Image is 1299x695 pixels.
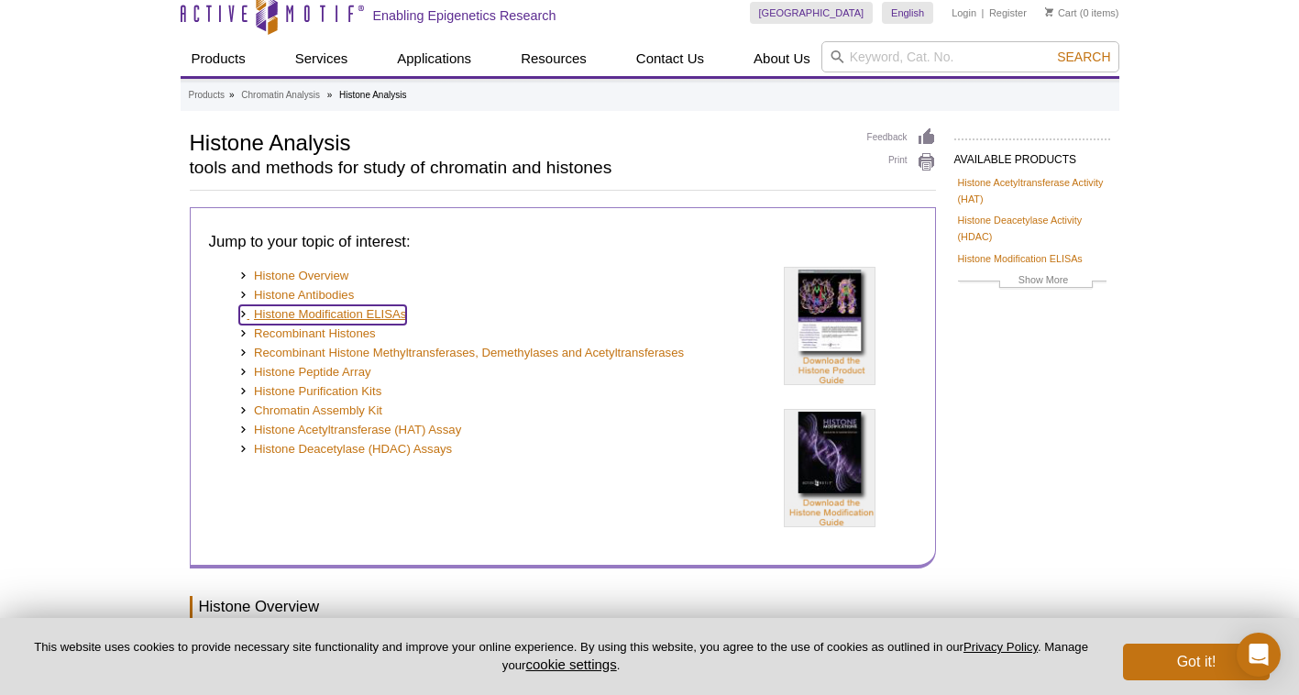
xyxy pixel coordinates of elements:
li: Histone Analysis [339,90,406,100]
a: Contact Us [625,41,715,76]
a: Histone Acetyltransferase (HAT) Assay [239,421,462,440]
li: » [327,90,333,100]
img: Histone Modification Guide [784,409,875,527]
a: Products [181,41,257,76]
span: Search [1057,50,1110,64]
a: Histone Purification Kits [239,382,382,402]
h2: Enabling Epigenetics Research [373,7,556,24]
a: Histone Modification ELISAs [958,250,1083,267]
a: Cart [1045,6,1077,19]
h3: Jump to your topic of interest: [209,231,917,253]
li: » [229,90,235,100]
a: Recombinant Histones [239,325,376,344]
a: Services [284,41,359,76]
h2: AVAILABLE PRODUCTS [954,138,1110,171]
h2: tools and methods for study of chromatin and histones [190,160,849,176]
a: Products [189,87,225,104]
a: Histone Modification ELISAs [239,305,407,325]
a: Privacy Policy [963,640,1038,654]
h3: Histone Overview [190,596,936,618]
a: Show More [958,271,1106,292]
a: [GEOGRAPHIC_DATA] [750,2,874,24]
a: Applications [386,41,482,76]
a: Print [867,152,936,172]
a: Resources [510,41,598,76]
li: (0 items) [1045,2,1119,24]
div: Open Intercom Messenger [1237,633,1281,677]
h1: Histone Analysis [190,127,849,155]
li: | [982,2,985,24]
img: Histone Product Guide [784,267,875,385]
a: Recombinant Histone Methyltransferases, Demethylases and Acetyltransferases [239,344,685,363]
a: Histone Deacetylase Activity (HDAC) [958,212,1106,245]
button: Search [1051,49,1116,65]
a: Register [989,6,1027,19]
input: Keyword, Cat. No. [821,41,1119,72]
a: About Us [743,41,821,76]
a: Chromatin Assembly Kit [239,402,383,421]
a: Histone Peptide Array [239,363,371,382]
a: Login [952,6,976,19]
a: Histone Overview [239,267,349,286]
a: Histone Acetyltransferase Activity (HAT) [958,174,1106,207]
p: This website uses cookies to provide necessary site functionality and improve your online experie... [29,639,1093,674]
a: Feedback [867,127,936,148]
a: Histone Antibodies [239,286,355,305]
a: Chromatin Analysis [241,87,320,104]
button: cookie settings [525,656,616,672]
a: Histone Deacetylase (HDAC) Assays [239,440,453,459]
button: Got it! [1123,644,1270,680]
a: English [882,2,933,24]
img: Your Cart [1045,7,1053,17]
